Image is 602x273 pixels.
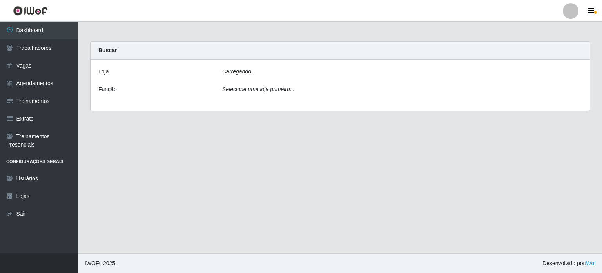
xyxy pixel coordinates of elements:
span: IWOF [85,260,99,266]
a: iWof [585,260,596,266]
i: Selecione uma loja primeiro... [222,86,294,92]
img: CoreUI Logo [13,6,48,16]
span: Desenvolvido por [542,259,596,268]
label: Loja [98,68,109,76]
i: Carregando... [222,68,256,75]
label: Função [98,85,117,93]
strong: Buscar [98,47,117,53]
span: © 2025 . [85,259,117,268]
